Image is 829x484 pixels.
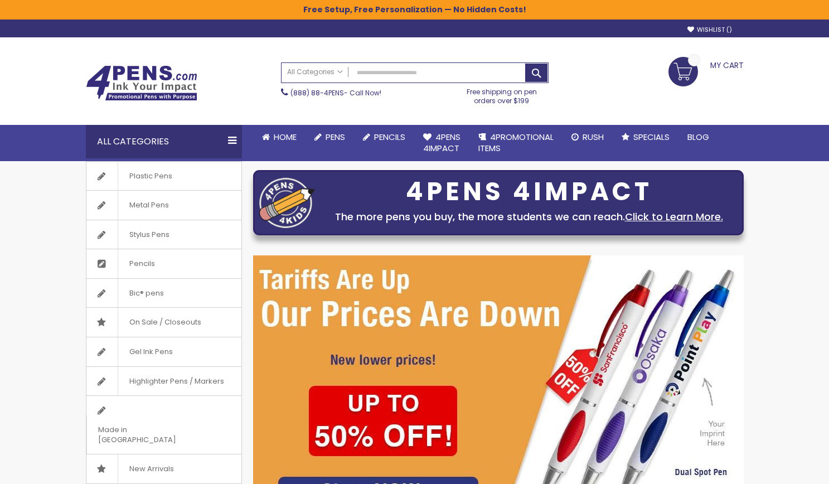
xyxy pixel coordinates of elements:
a: 4Pens4impact [414,125,469,161]
img: 4Pens Custom Pens and Promotional Products [86,65,197,101]
span: Home [274,131,297,143]
a: Metal Pens [86,191,241,220]
span: - Call Now! [290,88,381,98]
a: Stylus Pens [86,220,241,249]
a: New Arrivals [86,454,241,483]
span: Bic® pens [118,279,175,308]
span: Rush [583,131,604,143]
span: Stylus Pens [118,220,181,249]
a: 4PROMOTIONALITEMS [469,125,563,161]
a: Rush [563,125,613,149]
a: Pencils [86,249,241,278]
span: Blog [687,131,709,143]
a: (888) 88-4PENS [290,88,344,98]
a: Bic® pens [86,279,241,308]
span: Made in [GEOGRAPHIC_DATA] [86,415,214,454]
a: Highlighter Pens / Markers [86,367,241,396]
span: New Arrivals [118,454,185,483]
a: Pens [306,125,354,149]
img: four_pen_logo.png [259,177,315,228]
div: Free shipping on pen orders over $199 [455,83,549,105]
span: 4Pens 4impact [423,131,460,154]
div: The more pens you buy, the more students we can reach. [321,209,738,225]
span: Pens [326,131,345,143]
a: Plastic Pens [86,162,241,191]
a: Made in [GEOGRAPHIC_DATA] [86,396,241,454]
a: On Sale / Closeouts [86,308,241,337]
span: Specials [633,131,670,143]
div: All Categories [86,125,242,158]
span: On Sale / Closeouts [118,308,212,337]
span: Plastic Pens [118,162,183,191]
span: Metal Pens [118,191,180,220]
span: Gel Ink Pens [118,337,184,366]
a: Gel Ink Pens [86,337,241,366]
a: All Categories [282,63,348,81]
span: Highlighter Pens / Markers [118,367,235,396]
a: Home [253,125,306,149]
span: 4PROMOTIONAL ITEMS [478,131,554,154]
span: Pencils [118,249,166,278]
a: Blog [678,125,718,149]
span: Pencils [374,131,405,143]
a: Wishlist [687,26,732,34]
span: All Categories [287,67,343,76]
a: Specials [613,125,678,149]
a: Pencils [354,125,414,149]
div: 4PENS 4IMPACT [321,180,738,204]
a: Click to Learn More. [625,210,723,224]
